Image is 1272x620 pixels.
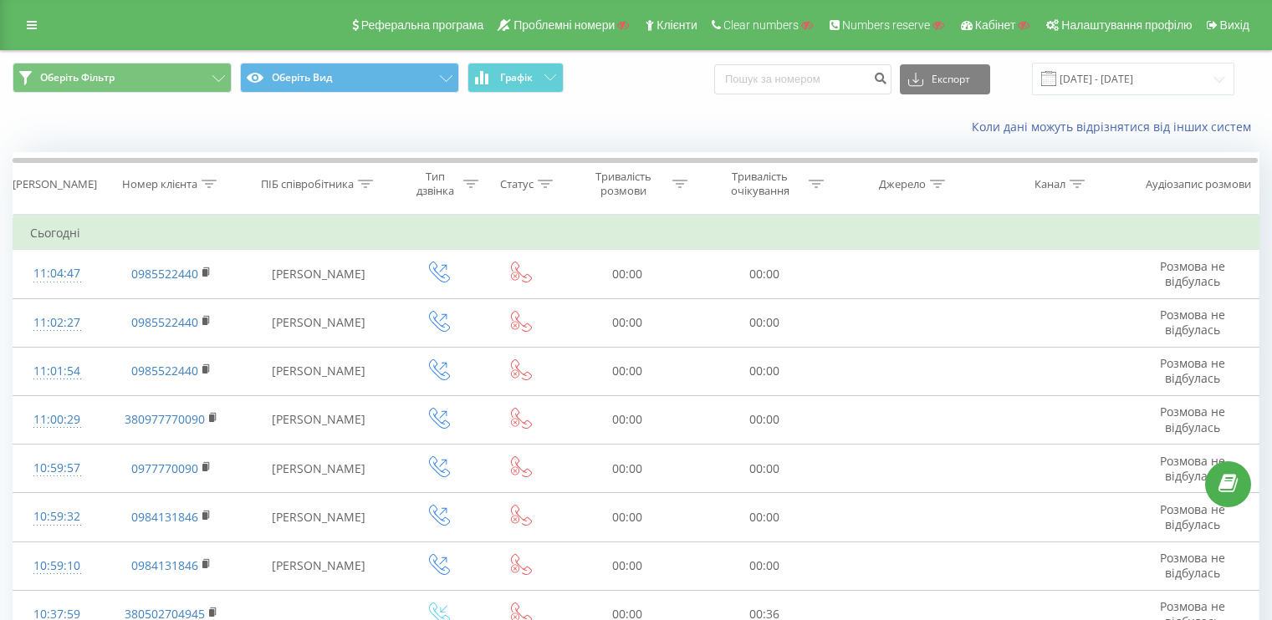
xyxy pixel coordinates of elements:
td: [PERSON_NAME] [243,493,396,541]
td: 00:00 [559,541,696,590]
td: 00:00 [696,395,832,444]
a: 0984131846 [131,557,198,573]
div: 10:59:10 [30,550,84,582]
a: 0985522440 [131,266,198,282]
td: [PERSON_NAME] [243,395,396,444]
span: Розмова не відбулась [1160,501,1225,532]
span: Розмова не відбулась [1160,307,1225,338]
div: Статус [500,177,534,191]
a: Коли дані можуть відрізнятися вiд інших систем [972,119,1259,135]
span: Оберіть Фільтр [40,71,115,84]
div: Аудіозапис розмови [1146,177,1251,191]
td: 00:00 [696,298,832,347]
span: Вихід [1220,18,1249,32]
button: Оберіть Фільтр [13,63,232,93]
span: Графік [500,72,533,84]
span: Numbers reserve [842,18,930,32]
span: Реферальна програма [361,18,484,32]
a: 380977770090 [125,411,205,427]
td: 00:00 [696,347,832,395]
div: Номер клієнта [122,177,197,191]
button: Експорт [900,64,990,94]
div: 11:01:54 [30,355,84,388]
div: [PERSON_NAME] [13,177,97,191]
td: Сьогодні [13,216,1259,250]
td: 00:00 [559,250,696,298]
td: [PERSON_NAME] [243,347,396,395]
div: 11:00:29 [30,404,84,436]
input: Пошук за номером [714,64,891,94]
div: ПІБ співробітника [261,177,354,191]
span: Налаштування профілю [1061,18,1192,32]
td: [PERSON_NAME] [243,250,396,298]
a: 0985522440 [131,314,198,330]
div: Джерело [879,177,926,191]
div: 11:04:47 [30,257,84,290]
div: 10:59:57 [30,452,84,485]
span: Клієнти [656,18,697,32]
div: Тривалість розмови [579,170,668,198]
span: Clear numbers [723,18,799,32]
div: Тривалість очікування [715,170,805,198]
td: 00:00 [559,395,696,444]
a: 0977770090 [131,460,198,476]
span: Кабінет [975,18,1016,32]
td: 00:00 [696,541,832,590]
td: [PERSON_NAME] [243,541,396,590]
td: 00:00 [696,445,832,493]
span: Розмова не відбулась [1160,404,1225,435]
td: [PERSON_NAME] [243,298,396,347]
a: 0985522440 [131,363,198,379]
td: [PERSON_NAME] [243,445,396,493]
div: 11:02:27 [30,307,84,339]
td: 00:00 [559,347,696,395]
td: 00:00 [696,250,832,298]
td: 00:00 [559,493,696,541]
button: Графік [467,63,564,93]
a: 0984131846 [131,509,198,525]
span: Розмова не відбулась [1160,258,1225,289]
td: 00:00 [696,493,832,541]
span: Проблемні номери [513,18,615,32]
span: Розмова не відбулась [1160,355,1225,386]
span: Розмова не відбулась [1160,453,1225,484]
td: 00:00 [559,445,696,493]
div: Канал [1034,177,1065,191]
div: 10:59:32 [30,501,84,533]
button: Оберіть Вид [240,63,459,93]
div: Тип дзвінка [411,170,460,198]
span: Розмова не відбулась [1160,550,1225,581]
td: 00:00 [559,298,696,347]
